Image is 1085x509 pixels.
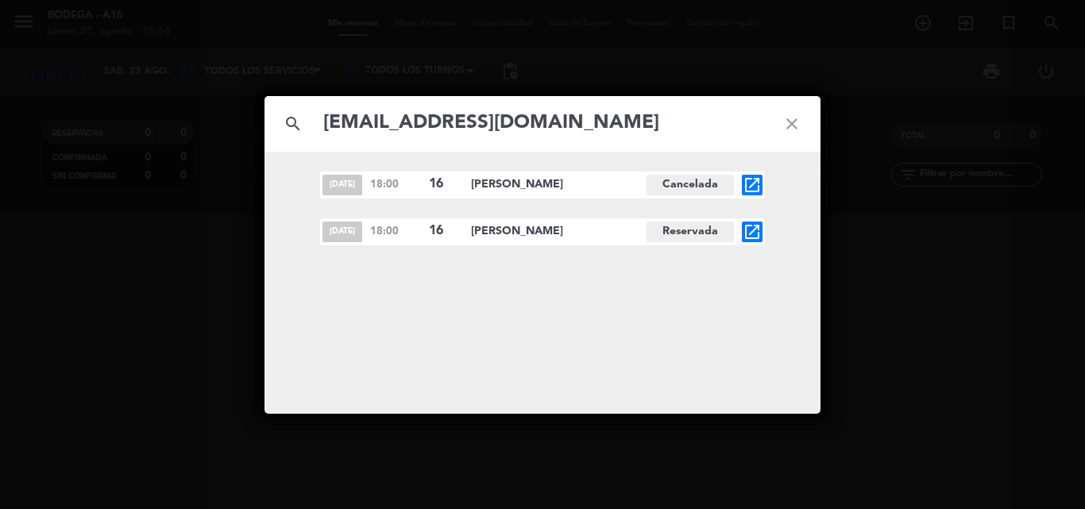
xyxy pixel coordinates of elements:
i: open_in_new [743,175,762,195]
span: 18:00 [370,223,421,240]
span: 18:00 [370,176,421,193]
i: open_in_new [743,222,762,241]
span: Cancelada [647,175,734,195]
span: [DATE] [322,175,362,195]
span: 16 [429,221,458,241]
span: [DATE] [322,222,362,242]
input: Buscar reservas [322,107,763,140]
span: 16 [429,174,458,195]
i: close [763,95,821,152]
i: search [264,95,322,152]
span: [PERSON_NAME] [471,175,647,194]
span: Reservada [647,222,734,242]
span: [PERSON_NAME] [471,222,647,241]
